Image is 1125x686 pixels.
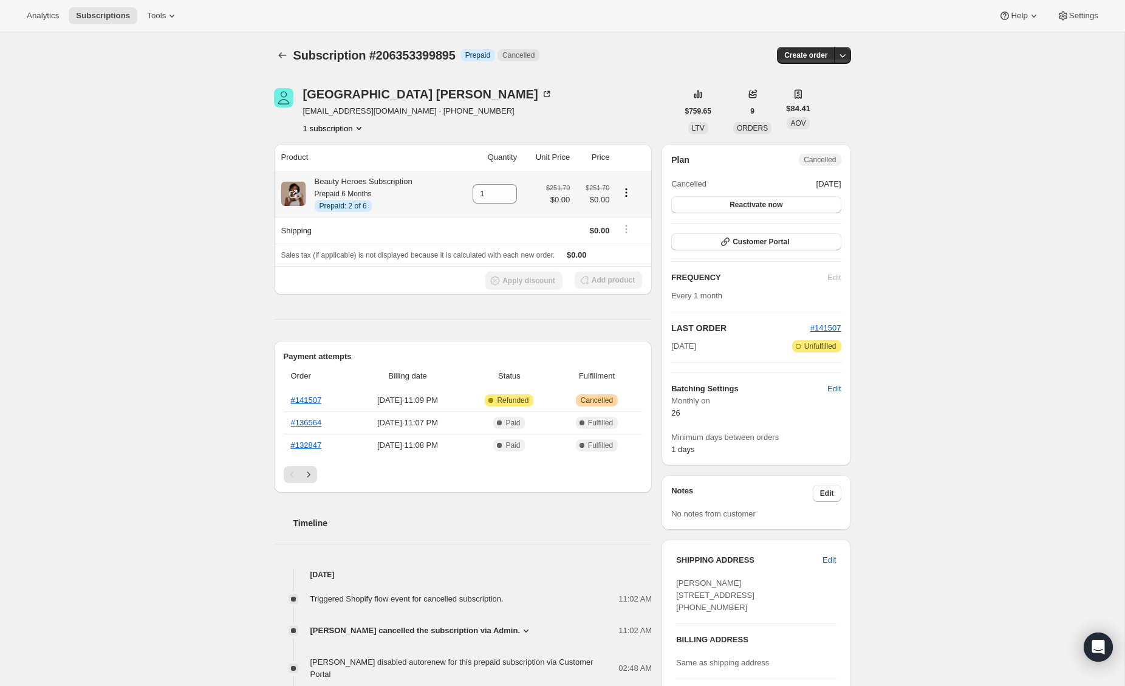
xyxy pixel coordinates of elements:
h2: Payment attempts [284,351,643,363]
span: LTV [692,124,705,132]
span: 9 [750,106,754,116]
span: AOV [790,119,805,128]
span: Create order [784,50,827,60]
th: Quantity [455,144,521,171]
span: Fulfilled [588,418,613,428]
span: [DATE] · 11:07 PM [355,417,460,429]
span: Prepaid [465,50,490,60]
button: Analytics [19,7,66,24]
button: Tools [140,7,185,24]
span: 11:02 AM [618,593,652,605]
span: [DATE] · 11:08 PM [355,439,460,451]
button: Subscriptions [69,7,137,24]
span: [DATE] [816,178,841,190]
button: Edit [813,485,841,502]
a: #132847 [291,441,322,450]
h2: LAST ORDER [671,322,810,334]
h2: Timeline [293,517,652,529]
span: Fulfillment [559,370,635,382]
button: Edit [820,379,848,399]
span: Every 1 month [671,291,722,300]
span: Analytics [27,11,59,21]
span: Help [1011,11,1027,21]
button: Shipping actions [617,222,636,236]
span: Sales tax (if applicable) is not displayed because it is calculated with each new order. [281,251,555,259]
div: Beauty Heroes Subscription [306,176,412,212]
span: Status [467,370,552,382]
span: Billing date [355,370,460,382]
button: Subscriptions [274,47,291,64]
th: Price [573,144,613,171]
span: Refunded [497,396,528,405]
h2: Plan [671,154,689,166]
button: #141507 [810,322,841,334]
th: Order [284,363,352,389]
small: $251.70 [586,184,609,191]
span: Edit [827,383,841,395]
span: Madison VanDyke [274,88,293,108]
span: Cancelled [502,50,535,60]
small: $251.70 [546,184,570,191]
span: Settings [1069,11,1098,21]
button: Reactivate now [671,196,841,213]
span: Paid [505,418,520,428]
span: ORDERS [737,124,768,132]
a: #141507 [810,323,841,332]
span: [DATE] · 11:09 PM [355,394,460,406]
th: Unit Price [521,144,573,171]
h3: SHIPPING ADDRESS [676,554,822,566]
button: Help [991,7,1047,24]
span: Tools [147,11,166,21]
h3: Notes [671,485,813,502]
button: Create order [777,47,835,64]
span: $759.65 [685,106,711,116]
span: Edit [822,554,836,566]
button: Settings [1050,7,1106,24]
span: $0.00 [546,194,570,206]
th: Product [274,144,455,171]
span: 02:48 AM [618,662,652,674]
span: Cancelled [804,155,836,165]
span: Subscriptions [76,11,130,21]
span: [PERSON_NAME] [STREET_ADDRESS] [PHONE_NUMBER] [676,578,754,612]
a: #141507 [291,396,322,405]
span: Triggered Shopify flow event for cancelled subscription. [310,594,504,603]
h6: Batching Settings [671,383,827,395]
span: 1 days [671,445,694,454]
span: Fulfilled [588,441,613,450]
span: Cancelled [581,396,613,405]
button: Edit [815,551,843,570]
button: [PERSON_NAME] cancelled the subscription via Admin. [310,625,533,637]
a: #136564 [291,418,322,427]
button: 9 [743,103,762,120]
small: Prepaid 6 Months [315,190,372,198]
span: Subscription #206353399895 [293,49,456,62]
div: [GEOGRAPHIC_DATA] [PERSON_NAME] [303,88,553,100]
span: No notes from customer [671,509,756,518]
button: $759.65 [678,103,719,120]
span: Paid [505,441,520,450]
button: Next [300,466,317,483]
span: 26 [671,408,680,417]
span: Edit [820,489,834,498]
span: 11:02 AM [618,625,652,637]
span: [PERSON_NAME] disabled autorenew for this prepaid subscription via Customer Portal [310,657,593,679]
span: $0.00 [577,194,609,206]
span: Minimum days between orders [671,431,841,444]
span: [DATE] [671,340,696,352]
h4: [DATE] [274,569,652,581]
span: Monthly on [671,395,841,407]
h3: BILLING ADDRESS [676,634,836,646]
nav: Pagination [284,466,643,483]
button: Product actions [617,186,636,199]
button: Product actions [303,122,365,134]
span: [PERSON_NAME] cancelled the subscription via Admin. [310,625,521,637]
span: Unfulfilled [804,341,836,351]
span: $84.41 [786,103,810,115]
h2: FREQUENCY [671,272,827,284]
span: $0.00 [590,226,610,235]
span: Prepaid: 2 of 6 [320,201,367,211]
th: Shipping [274,217,455,244]
div: Open Intercom Messenger [1084,633,1113,662]
span: $0.00 [567,250,587,259]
